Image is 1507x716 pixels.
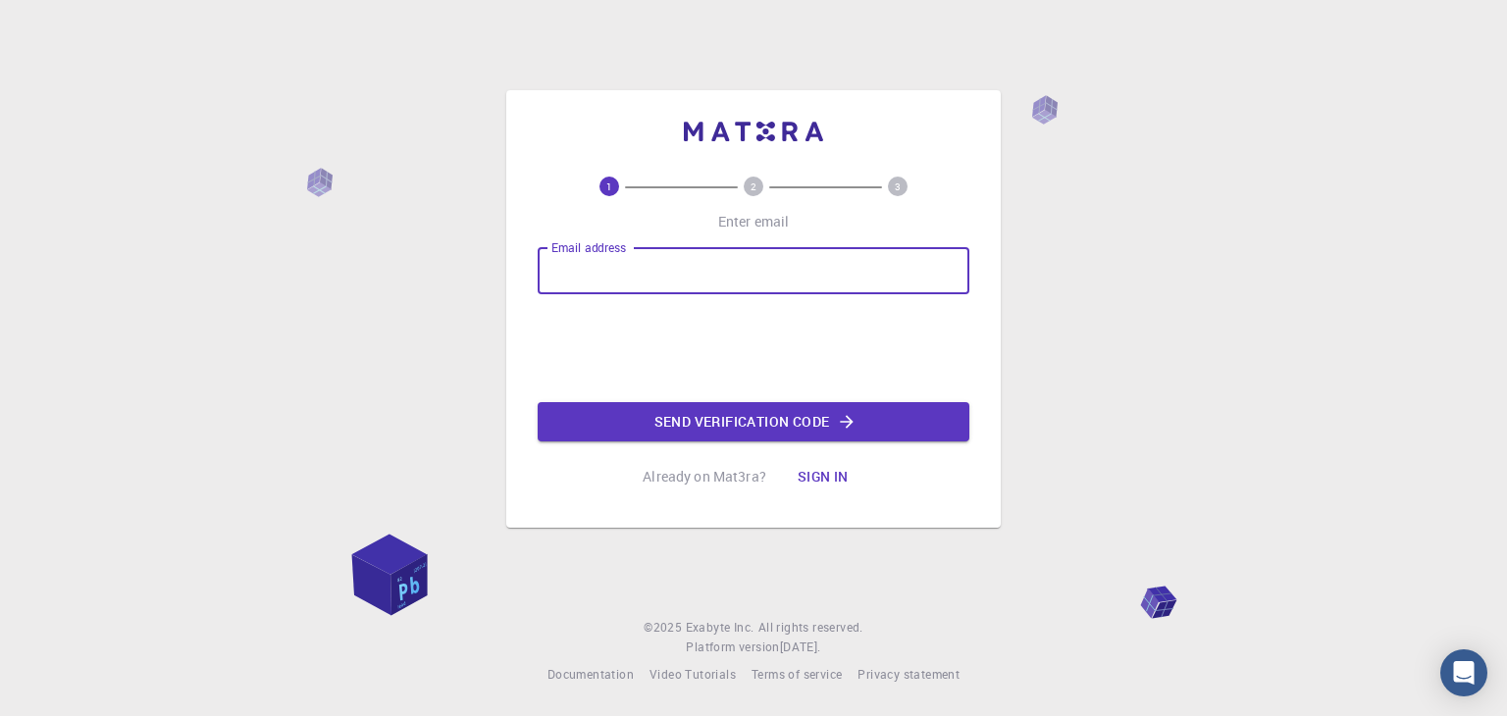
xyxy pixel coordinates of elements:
[643,467,766,486] p: Already on Mat3ra?
[758,618,863,638] span: All rights reserved.
[857,665,960,685] a: Privacy statement
[780,638,821,657] a: [DATE].
[751,179,756,193] text: 2
[644,618,685,638] span: © 2025
[547,665,634,685] a: Documentation
[538,402,969,441] button: Send verification code
[650,665,736,685] a: Video Tutorials
[718,212,790,231] p: Enter email
[857,666,960,682] span: Privacy statement
[782,457,864,496] button: Sign in
[686,619,754,635] span: Exabyte Inc.
[780,639,821,654] span: [DATE] .
[547,666,634,682] span: Documentation
[650,666,736,682] span: Video Tutorials
[752,665,842,685] a: Terms of service
[752,666,842,682] span: Terms of service
[686,618,754,638] a: Exabyte Inc.
[895,179,901,193] text: 3
[606,179,612,193] text: 1
[604,310,903,386] iframe: reCAPTCHA
[551,239,626,256] label: Email address
[1440,649,1487,696] div: Open Intercom Messenger
[686,638,779,657] span: Platform version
